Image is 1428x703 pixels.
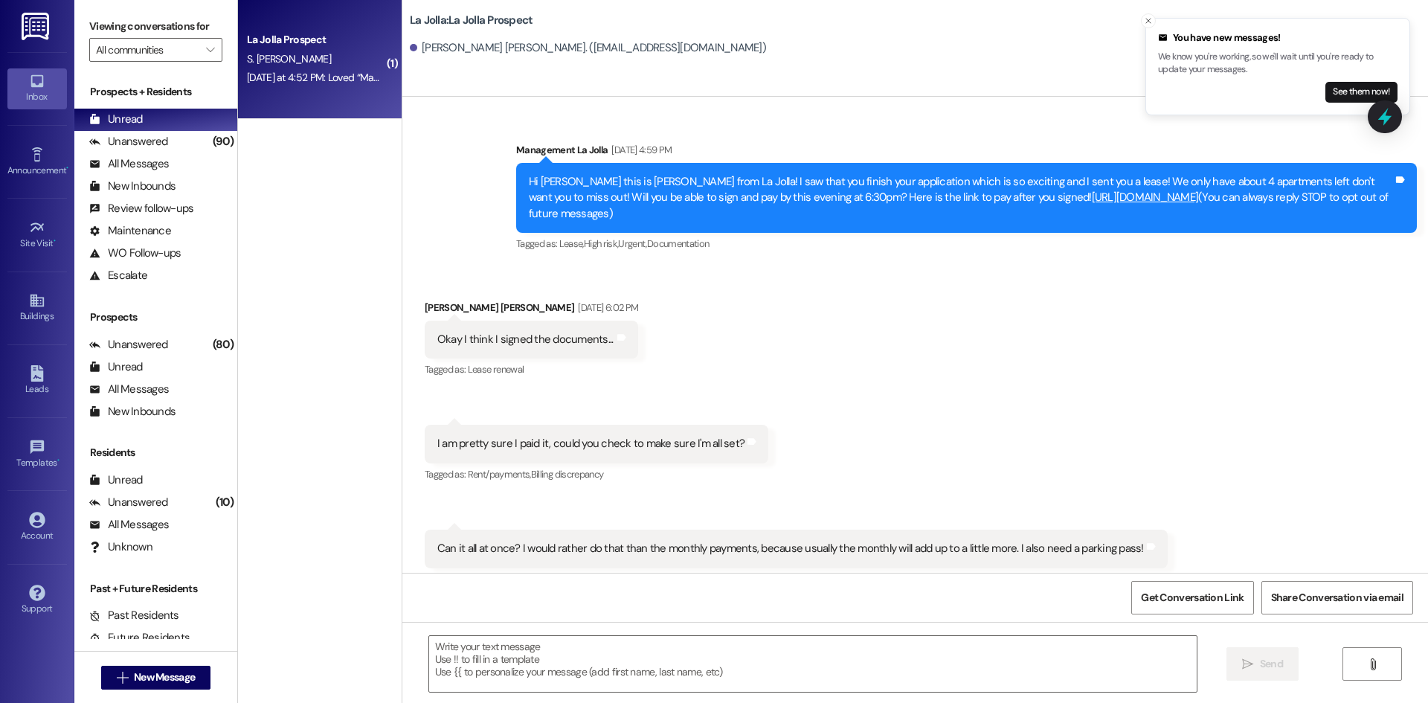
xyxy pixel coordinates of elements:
span: Urgent , [618,237,646,250]
button: Share Conversation via email [1261,581,1413,614]
span: New Message [134,670,195,685]
div: Unanswered [89,495,168,510]
i:  [1367,658,1378,670]
a: Account [7,507,67,548]
input: All communities [96,38,199,62]
span: Share Conversation via email [1271,590,1403,606]
a: Support [7,580,67,620]
div: Future Residents [89,630,190,646]
div: Management La Jolla [516,142,1417,163]
a: Buildings [7,288,67,328]
div: Unread [89,472,143,488]
span: Lease renewal [468,363,524,376]
div: Past Residents [89,608,179,623]
div: Unread [89,359,143,375]
span: S. [PERSON_NAME] [247,52,331,65]
i:  [206,44,214,56]
b: La Jolla: La Jolla Prospect [410,13,533,28]
span: • [54,236,56,246]
div: Tagged as: [516,233,1417,254]
a: Templates • [7,434,67,475]
button: Send [1226,647,1299,681]
span: High risk , [584,237,619,250]
div: Okay I think I signed the documents... [437,332,614,347]
div: (10) [212,491,237,514]
div: Hi [PERSON_NAME] this is [PERSON_NAME] from La Jolla! I saw that you finish your application whic... [529,174,1393,222]
span: Rent/payments , [468,468,531,481]
i:  [117,672,128,684]
div: Unknown [89,539,152,555]
div: I am pretty sure I paid it, could you check to make sure I'm all set? [437,436,744,452]
i:  [1242,658,1253,670]
div: Tagged as: [425,463,768,485]
span: Lease , [559,237,584,250]
div: Unanswered [89,134,168,150]
div: Review follow-ups [89,201,193,216]
div: WO Follow-ups [89,245,181,261]
div: Prospects + Residents [74,84,237,100]
div: Residents [74,445,237,460]
div: All Messages [89,382,169,397]
span: • [66,163,68,173]
div: Tagged as: [425,359,638,380]
a: Inbox [7,68,67,109]
span: Parking issue [562,573,614,585]
span: Send [1260,656,1283,672]
button: Get Conversation Link [1131,581,1253,614]
div: [DATE] 6:02 PM [574,300,638,315]
div: Unanswered [89,337,168,353]
button: New Message [101,666,211,690]
div: [PERSON_NAME] [PERSON_NAME]. ([EMAIL_ADDRESS][DOMAIN_NAME]) [410,40,766,56]
a: [URL][DOMAIN_NAME] [1092,190,1199,205]
div: Unread [89,112,143,127]
span: Get Conversation Link [1141,590,1244,606]
img: ResiDesk Logo [22,13,52,40]
span: Rent/payments , [498,573,562,585]
button: See them now! [1325,82,1398,103]
div: La Jolla Prospect [247,32,385,48]
a: Leads [7,361,67,401]
span: Documentation [647,237,710,250]
div: You have new messages! [1158,31,1398,45]
div: Can it all at once? I would rather do that than the monthly payments, because usually the monthly... [437,541,1144,556]
div: Tagged as: [425,568,1168,590]
div: New Inbounds [89,179,176,194]
span: Billing discrepancy [531,468,604,481]
div: (80) [209,333,237,356]
div: (90) [209,130,237,153]
div: [PERSON_NAME] [PERSON_NAME] [425,300,638,321]
div: All Messages [89,156,169,172]
label: Viewing conversations for [89,15,222,38]
p: We know you're working, so we'll wait until you're ready to update your messages. [1158,51,1398,77]
div: [DATE] 4:59 PM [608,142,672,158]
div: Past + Future Residents [74,581,237,597]
div: New Inbounds [89,404,176,420]
div: Escalate [89,268,147,283]
div: Maintenance [89,223,171,239]
a: Site Visit • [7,215,67,255]
div: Prospects [74,309,237,325]
span: Parking , [468,573,498,585]
span: • [57,455,59,466]
button: Close toast [1141,13,1156,28]
div: All Messages [89,517,169,533]
div: [DATE] at 4:52 PM: Loved “Management La Jolla (La Jolla): You are in 307! Your door code is 2837!” [247,71,667,84]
